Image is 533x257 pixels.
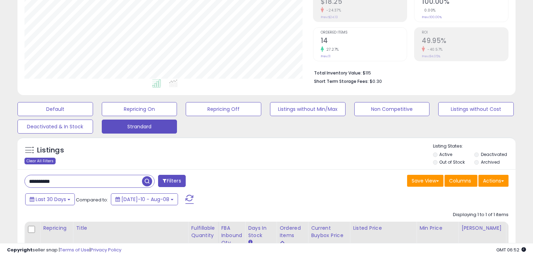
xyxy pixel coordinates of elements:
div: FBA inbound Qty [221,224,242,247]
button: Default [17,102,93,116]
small: Prev: $24.13 [321,15,338,19]
div: Clear All Filters [24,158,56,164]
div: Ordered Items [279,224,305,239]
div: Fulfillable Quantity [191,224,215,239]
button: Filters [158,175,185,187]
button: Repricing On [102,102,177,116]
button: Save View [407,175,443,187]
span: $0.30 [370,78,382,85]
div: Repricing [43,224,70,232]
button: Repricing Off [186,102,261,116]
h5: Listings [37,145,64,155]
b: Short Term Storage Fees: [314,78,369,84]
button: Columns [445,175,477,187]
a: Privacy Policy [91,247,121,253]
span: Compared to: [76,197,108,203]
div: Days In Stock [248,224,273,239]
label: Archived [481,159,500,165]
small: Prev: 11 [321,54,331,58]
b: Total Inventory Value: [314,70,362,76]
div: seller snap | | [7,247,121,254]
div: [PERSON_NAME] [461,224,503,232]
div: Current Buybox Price [311,224,347,239]
li: $115 [314,68,503,77]
span: [DATE]-10 - Aug-08 [121,196,169,203]
span: Last 30 Days [36,196,66,203]
button: Deactivated & In Stock [17,120,93,134]
small: -40.57% [425,47,443,52]
small: Prev: 84.05% [422,54,440,58]
div: Min Price [419,224,455,232]
button: [DATE]-10 - Aug-08 [111,193,178,205]
h2: 49.95% [422,37,508,46]
label: Active [439,151,452,157]
button: Strandard [102,120,177,134]
small: 27.27% [324,47,339,52]
h2: 14 [321,37,407,46]
div: Listed Price [353,224,413,232]
button: Listings without Min/Max [270,102,346,116]
button: Last 30 Days [25,193,75,205]
p: Listing States: [433,143,516,150]
div: Title [76,224,185,232]
small: 0.00% [422,8,436,13]
button: Non Competitive [354,102,430,116]
small: -24.37% [324,8,341,13]
button: Listings without Cost [438,102,514,116]
label: Deactivated [481,151,507,157]
span: Columns [449,177,471,184]
strong: Copyright [7,247,33,253]
div: Displaying 1 to 1 of 1 items [453,212,509,218]
span: Ordered Items [321,31,407,35]
small: Prev: 100.00% [422,15,442,19]
label: Out of Stock [439,159,465,165]
span: ROI [422,31,508,35]
a: Terms of Use [60,247,90,253]
button: Actions [478,175,509,187]
span: 2025-09-8 06:52 GMT [496,247,526,253]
